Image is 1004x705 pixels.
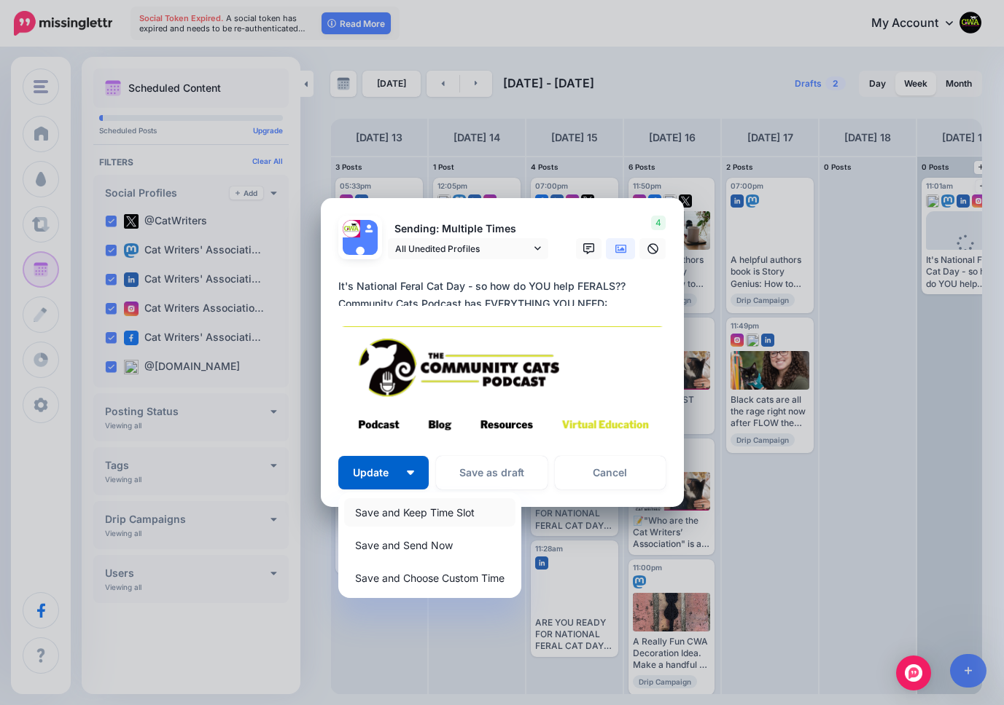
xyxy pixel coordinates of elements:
div: Update [338,492,521,598]
img: M8W8EHQ82N0MHA0UDF61O3SM73590ZF0.png [338,326,666,446]
a: Save and Send Now [344,531,515,559]
img: arrow-down-white.png [407,470,414,475]
div: Open Intercom Messenger [896,655,931,690]
a: Cancel [555,456,666,489]
span: 4 [651,216,666,230]
img: user_default_image.png [360,220,378,237]
div: It's National Feral Cat Day - so how do YOU help FERALS?? Community Cats Podcast has EVERYTHING Y... [338,277,674,382]
img: 1qlX9Brh-74720.jpg [343,220,360,237]
span: Update [353,468,400,478]
button: Save as draft [436,456,548,489]
a: Save and Keep Time Slot [344,498,515,527]
a: All Unedited Profiles [388,238,548,259]
p: Sending: Multiple Times [388,221,548,237]
span: All Unedited Profiles [395,241,531,256]
a: Save and Choose Custom Time [344,564,515,592]
img: user_default_image.png [343,237,378,272]
button: Update [338,456,429,489]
